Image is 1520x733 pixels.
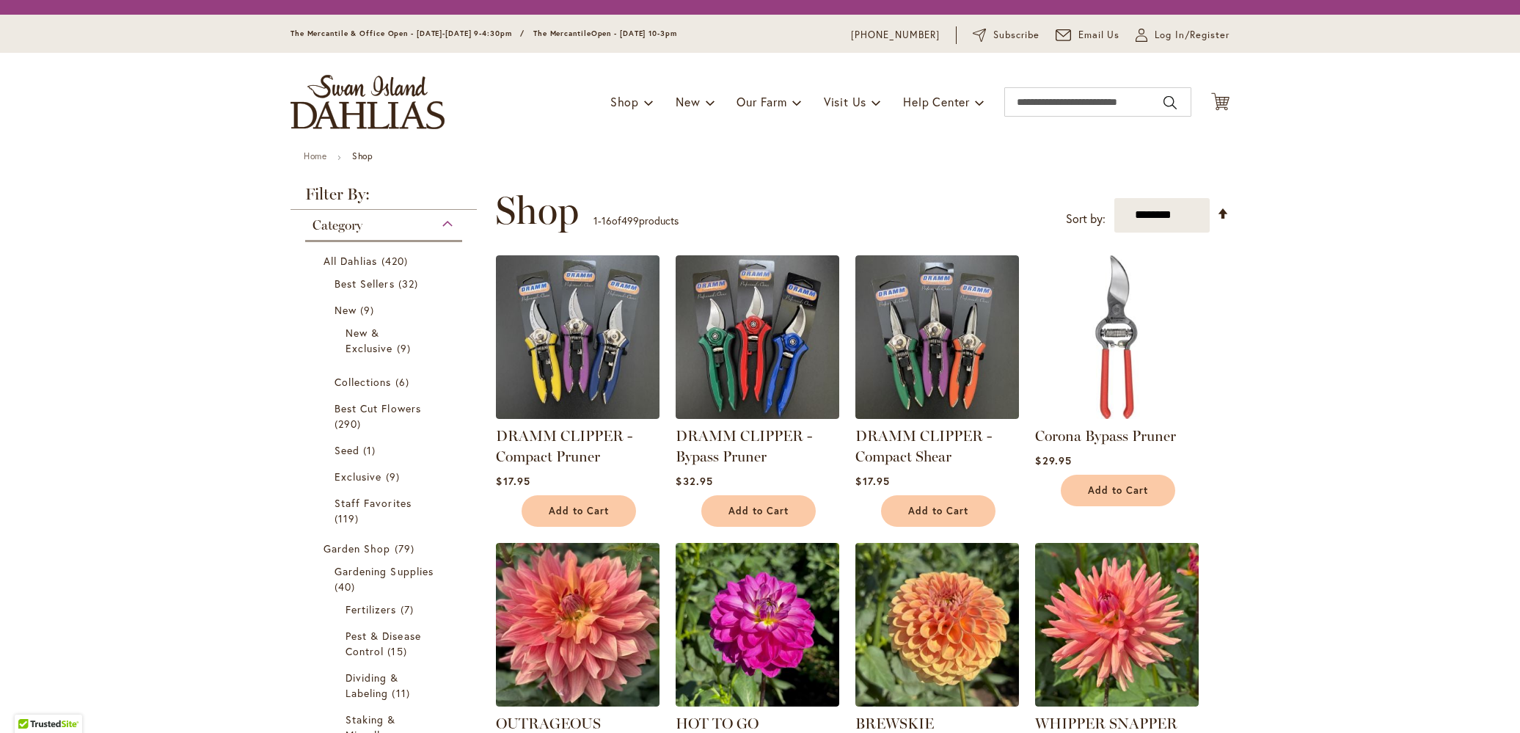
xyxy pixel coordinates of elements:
[496,427,632,465] a: DRAMM CLIPPER - Compact Pruner
[855,715,934,732] a: BREWSKIE
[386,469,403,484] span: 9
[392,685,413,701] span: 11
[304,150,326,161] a: Home
[291,29,591,38] span: The Mercantile & Office Open - [DATE]-[DATE] 9-4:30pm / The Mercantile
[973,28,1039,43] a: Subscribe
[496,715,601,732] a: OUTRAGEOUS
[346,629,421,658] span: Pest & Disease Control
[335,401,436,431] a: Best Cut Flowers
[1088,484,1148,497] span: Add to Cart
[1035,255,1199,419] img: Corona Bypass Pruner
[824,94,866,109] span: Visit Us
[395,541,418,556] span: 79
[676,94,700,109] span: New
[335,374,436,390] a: Collections
[855,474,889,488] span: $17.95
[335,469,436,484] a: Exclusive
[397,340,414,356] span: 9
[346,326,392,355] span: New & Exclusive
[993,28,1039,43] span: Subscribe
[855,427,992,465] a: DRAMM CLIPPER - Compact Shear
[1066,205,1106,233] label: Sort by:
[1056,28,1120,43] a: Email Us
[1035,543,1199,707] img: WHIPPER SNAPPER
[360,302,378,318] span: 9
[701,495,816,527] button: Add to Cart
[496,696,659,710] a: OUTRAGEOUS
[621,214,639,227] span: 499
[335,511,362,526] span: 119
[335,442,436,458] a: Seed
[381,253,412,269] span: 420
[1035,715,1177,732] a: WHIPPER SNAPPER
[363,442,379,458] span: 1
[496,408,659,422] a: DRAMM CLIPPER - Compact Pruner
[324,254,378,268] span: All Dahlias
[398,276,422,291] span: 32
[291,75,445,129] a: store logo
[496,543,659,707] img: OUTRAGEOUS
[335,401,421,415] span: Best Cut Flowers
[855,255,1019,419] img: DRAMM CLIPPER - Compact Shear
[855,696,1019,710] a: BREWSKIE
[881,495,995,527] button: Add to Cart
[335,579,359,594] span: 40
[346,671,399,700] span: Dividing & Labeling
[335,303,357,317] span: New
[335,416,365,431] span: 290
[335,564,436,594] a: Gardening Supplies
[610,94,639,109] span: Shop
[1035,427,1176,445] a: Corona Bypass Pruner
[496,255,659,419] img: DRAMM CLIPPER - Compact Pruner
[346,602,397,616] span: Fertilizers
[593,214,598,227] span: 1
[346,325,425,356] a: New &amp; Exclusive
[313,217,362,233] span: Category
[291,186,477,210] strong: Filter By:
[335,276,436,291] a: Best Sellers
[335,375,392,389] span: Collections
[324,253,447,269] a: All Dahlias
[591,29,677,38] span: Open - [DATE] 10-3pm
[335,564,434,578] span: Gardening Supplies
[1136,28,1229,43] a: Log In/Register
[676,715,759,732] a: HOT TO GO
[728,505,789,517] span: Add to Cart
[855,408,1019,422] a: DRAMM CLIPPER - Compact Shear
[346,670,425,701] a: Dividing &amp; Labeling
[1078,28,1120,43] span: Email Us
[549,505,609,517] span: Add to Cart
[593,209,679,233] p: - of products
[676,543,839,707] img: HOT TO GO
[1035,696,1199,710] a: WHIPPER SNAPPER
[522,495,636,527] button: Add to Cart
[395,374,413,390] span: 6
[352,150,373,161] strong: Shop
[903,94,970,109] span: Help Center
[335,443,359,457] span: Seed
[602,214,612,227] span: 16
[335,470,381,484] span: Exclusive
[1035,453,1071,467] span: $29.95
[324,541,391,555] span: Garden Shop
[676,408,839,422] a: DRAMM CLIPPER - Bypass Pruner
[676,427,812,465] a: DRAMM CLIPPER - Bypass Pruner
[1035,408,1199,422] a: Corona Bypass Pruner
[401,602,417,617] span: 7
[1155,28,1229,43] span: Log In/Register
[676,474,712,488] span: $32.95
[676,255,839,419] img: DRAMM CLIPPER - Bypass Pruner
[908,505,968,517] span: Add to Cart
[676,696,839,710] a: HOT TO GO
[387,643,410,659] span: 15
[495,189,579,233] span: Shop
[855,543,1019,707] img: BREWSKIE
[851,28,940,43] a: [PHONE_NUMBER]
[737,94,786,109] span: Our Farm
[335,302,436,318] a: New
[335,277,395,291] span: Best Sellers
[335,495,436,526] a: Staff Favorites
[324,541,447,556] a: Garden Shop
[1061,475,1175,506] button: Add to Cart
[335,496,412,510] span: Staff Favorites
